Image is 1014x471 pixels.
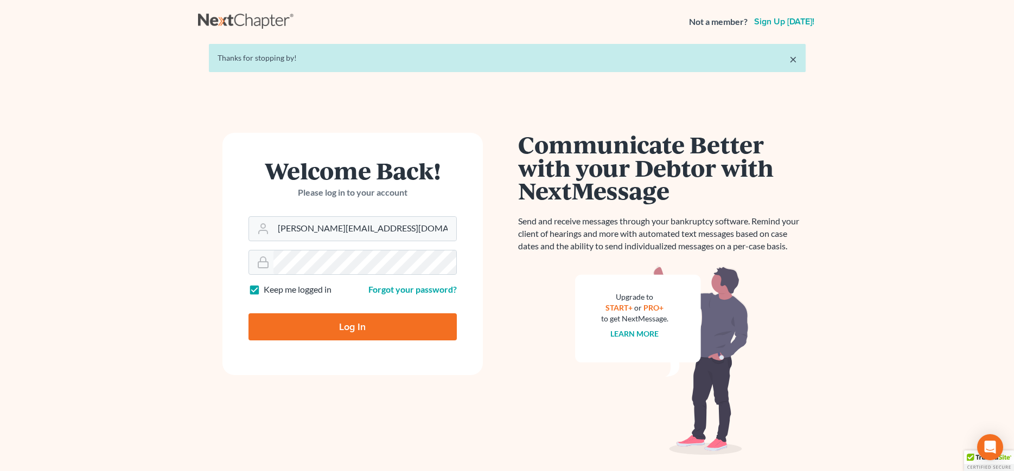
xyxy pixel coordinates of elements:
[575,266,749,455] img: nextmessage_bg-59042aed3d76b12b5cd301f8e5b87938c9018125f34e5fa2b7a6b67550977c72.svg
[518,215,806,253] p: Send and receive messages through your bankruptcy software. Remind your client of hearings and mo...
[643,303,664,312] a: PRO+
[368,284,457,294] a: Forgot your password?
[610,329,659,338] a: Learn more
[248,313,457,340] input: Log In
[605,303,633,312] a: START+
[273,217,456,241] input: Email Address
[264,283,331,296] label: Keep me logged in
[752,17,817,26] a: Sign up [DATE]!
[518,133,806,202] h1: Communicate Better with your Debtor with NextMessage
[248,159,457,182] h1: Welcome Back!
[601,313,668,324] div: to get NextMessage.
[689,16,748,28] strong: Not a member?
[634,303,642,312] span: or
[789,53,797,66] a: ×
[601,292,668,302] div: Upgrade to
[977,434,1003,460] div: Open Intercom Messenger
[248,186,457,199] p: Please log in to your account
[218,53,797,63] div: Thanks for stopping by!
[964,450,1014,471] div: TrustedSite Certified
